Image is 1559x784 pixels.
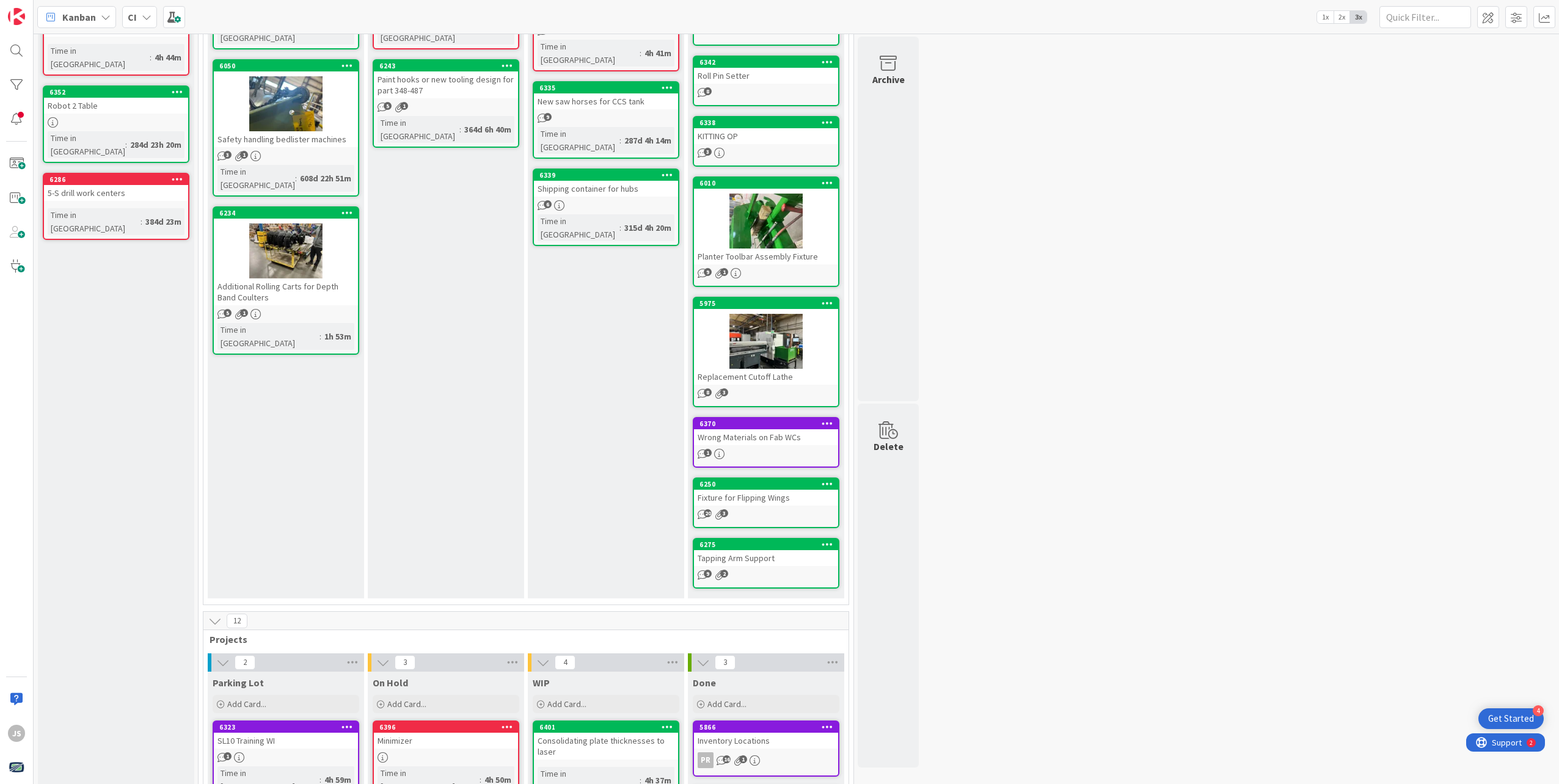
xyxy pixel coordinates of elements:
span: WIP [533,677,550,689]
div: 5866 [694,722,838,733]
div: 6338 [699,118,838,127]
div: 6243Paint hooks or new tooling design for part 348-487 [374,60,518,98]
span: 2x [1334,11,1350,23]
span: 4 [555,655,575,670]
span: 20 [704,509,712,517]
span: : [459,123,461,136]
div: SL10 Training WI [214,733,358,749]
div: 6342 [699,58,838,67]
span: Parking Lot [213,677,264,689]
span: 6 [544,200,552,208]
span: 1 [720,268,728,276]
div: 6323 [214,722,358,733]
div: Time in [GEOGRAPHIC_DATA] [48,44,150,71]
div: Planter Toolbar Assembly Fixture [694,249,838,264]
div: 6250 [694,479,838,490]
span: : [319,330,321,343]
div: 6401 [534,722,678,733]
div: 6010 [699,179,838,187]
div: Safety handling bedlister machines [214,131,358,147]
span: 8 [704,388,712,396]
div: 6010 [694,178,838,189]
div: 284d 23h 20m [127,138,184,151]
div: Shipping container for hubs [534,181,678,197]
div: 6243 [379,62,518,70]
div: 6243 [374,60,518,71]
div: 6396 [379,723,518,731]
div: 5866 [699,723,838,731]
div: 6335New saw horses for CCS tank [534,82,678,109]
span: 9 [704,570,712,578]
div: 4h 44m [152,51,184,64]
div: Time in [GEOGRAPHIC_DATA] [378,116,459,143]
div: 6338KITTING OP [694,117,838,144]
div: 6323SL10 Training WI [214,722,358,749]
div: Open Get Started checklist, remaining modules: 4 [1478,708,1544,729]
span: : [125,138,127,151]
span: 1 [704,449,712,457]
div: 5866Inventory Locations [694,722,838,749]
span: On Hold [373,677,408,689]
span: Add Card... [387,699,426,710]
div: 6396Minimizer [374,722,518,749]
div: 6339Shipping container for hubs [534,170,678,197]
div: 315d 4h 20m [621,221,674,234]
span: 2 [720,570,728,578]
span: : [141,215,142,228]
span: 3 [720,388,728,396]
span: Add Card... [227,699,266,710]
span: Support [26,2,56,16]
div: 6275Tapping Arm Support [694,539,838,566]
div: 6050 [214,60,358,71]
div: 364d 6h 40m [461,123,514,136]
span: 2 [235,655,255,670]
span: Add Card... [547,699,586,710]
input: Quick Filter... [1379,6,1471,28]
div: 6352 [44,87,188,98]
span: : [619,221,621,234]
div: 6401 [539,723,678,731]
div: 6342 [694,57,838,68]
div: 4h 41m [641,46,674,60]
div: 6275 [694,539,838,550]
div: 6339 [534,170,678,181]
div: Delete [874,439,904,454]
div: 608d 22h 51m [297,172,354,185]
div: Time in [GEOGRAPHIC_DATA] [48,208,141,235]
span: 5 [224,309,232,317]
div: 6250Fixture for Flipping Wings [694,479,838,506]
div: Wrong Materials on Fab WCs [694,429,838,445]
div: Inventory Locations [694,733,838,749]
div: Get Started [1488,713,1534,725]
div: 384d 23m [142,215,184,228]
div: 6370Wrong Materials on Fab WCs [694,418,838,445]
span: 1x [1317,11,1334,23]
div: 6335 [534,82,678,93]
div: 5975 [694,298,838,309]
div: 6050Safety handling bedlister machines [214,60,358,147]
div: 1h 53m [321,330,354,343]
div: Fixture for Flipping Wings [694,490,838,506]
div: 2 [64,5,67,15]
div: 4 [1533,705,1544,716]
div: 5-S drill work centers [44,185,188,201]
div: 6234 [219,209,358,217]
span: Kanban [62,10,96,24]
div: 6286 [44,174,188,185]
div: 6275 [699,540,838,549]
span: 3 [720,509,728,517]
div: 287d 4h 14m [621,134,674,147]
span: 9 [704,268,712,276]
div: PR [694,752,838,768]
div: 6286 [49,175,188,184]
div: Additional Rolling Carts for Depth Band Coulters [214,278,358,305]
span: 3 [715,655,736,670]
span: 1 [739,755,747,763]
span: : [619,134,621,147]
img: Visit kanbanzone.com [8,8,25,25]
div: 6010Planter Toolbar Assembly Fixture [694,178,838,264]
div: Time in [GEOGRAPHIC_DATA] [538,40,640,67]
div: 62865-S drill work centers [44,174,188,201]
div: 6335 [539,84,678,92]
span: : [295,172,297,185]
